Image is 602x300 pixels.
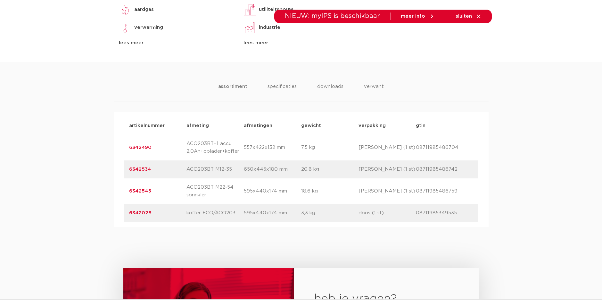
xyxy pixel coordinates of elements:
[244,209,301,217] p: 595x440x174 mm
[416,209,473,217] p: 08711985349535
[129,167,151,172] a: 6342534
[214,23,240,49] a: producten
[244,166,301,173] p: 650x445x180 mm
[244,187,301,195] p: 595x440x174 mm
[186,122,244,130] p: afmeting
[285,13,380,19] span: NIEUW: myIPS is beschikbaar
[317,83,343,101] li: downloads
[456,14,472,19] span: sluiten
[244,122,301,130] p: afmetingen
[416,166,473,173] p: 08711985486742
[186,209,244,217] p: koffer ECO/ACO203
[301,209,359,217] p: 3,3 kg
[129,122,186,130] p: artikelnummer
[359,122,416,130] p: verpakking
[406,23,428,49] a: over ons
[129,210,152,215] a: 6342028
[401,13,435,19] a: meer info
[129,189,151,193] a: 6342545
[218,83,247,101] li: assortiment
[214,23,428,49] nav: Menu
[301,166,359,173] p: 20,8 kg
[359,166,416,173] p: [PERSON_NAME] (1 st)
[401,14,425,19] span: meer info
[416,144,473,151] p: 08711985486704
[364,83,384,101] li: verwant
[186,140,244,155] p: ACO203BT+1 accu 2,0Ah+oplader+koffer
[301,144,359,151] p: 7,5 kg
[359,144,416,151] p: [PERSON_NAME] (1 st)
[416,187,473,195] p: 08711985486759
[129,145,152,150] a: 6342490
[359,209,416,217] p: doos (1 st)
[460,23,466,49] div: my IPS
[186,184,244,199] p: ACO203BT M22-54 sprinkler
[359,187,416,195] p: [PERSON_NAME] (1 st)
[372,23,393,49] a: services
[456,13,482,19] a: sluiten
[252,23,273,49] a: markten
[301,187,359,195] p: 18,6 kg
[286,23,319,49] a: toepassingen
[301,122,359,130] p: gewicht
[268,83,297,101] li: specificaties
[416,122,473,130] p: gtin
[332,23,359,49] a: downloads
[186,166,244,173] p: ACO203BT M12-35
[244,144,301,151] p: 557x422x132 mm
